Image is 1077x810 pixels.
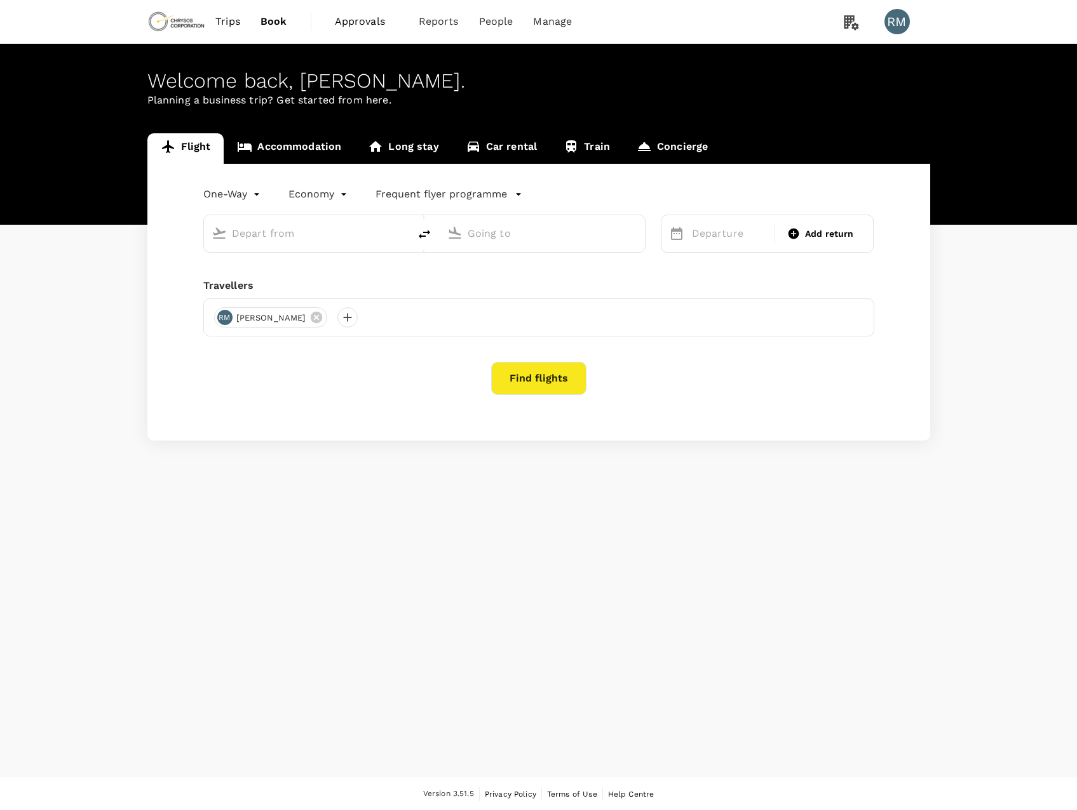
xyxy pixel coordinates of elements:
a: Long stay [355,133,452,164]
span: Terms of Use [547,790,597,799]
span: Reports [419,14,459,29]
div: Travellers [203,278,874,293]
p: Frequent flyer programme [376,187,507,202]
a: Accommodation [224,133,355,164]
a: Concierge [623,133,721,164]
span: Add return [805,227,854,241]
input: Depart from [232,223,383,243]
button: delete [409,219,440,249]
img: Chrysos Corporation [147,8,206,36]
span: Privacy Policy [485,790,536,799]
a: Flight [147,133,224,164]
a: Car rental [452,133,551,164]
input: Going to [468,223,618,243]
span: Trips [215,14,240,29]
a: Privacy Policy [485,787,536,801]
span: Approvals [335,14,398,29]
button: Open [400,232,403,234]
div: RM [217,310,233,325]
span: Manage [533,14,572,29]
a: Train [550,133,623,164]
span: Help Centre [608,790,654,799]
span: People [479,14,513,29]
span: Version 3.51.5 [423,788,474,800]
button: Frequent flyer programme [376,187,522,202]
p: Planning a business trip? Get started from here. [147,93,930,108]
div: One-Way [203,184,263,204]
div: RM [884,9,910,34]
span: [PERSON_NAME] [229,312,314,324]
div: Economy [288,184,350,204]
button: Open [636,232,639,234]
span: Book [261,14,287,29]
a: Help Centre [608,787,654,801]
div: Welcome back , [PERSON_NAME] . [147,69,930,93]
button: Find flights [491,362,586,395]
a: Terms of Use [547,787,597,801]
p: Departure [692,226,767,241]
div: RM[PERSON_NAME] [214,307,328,328]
